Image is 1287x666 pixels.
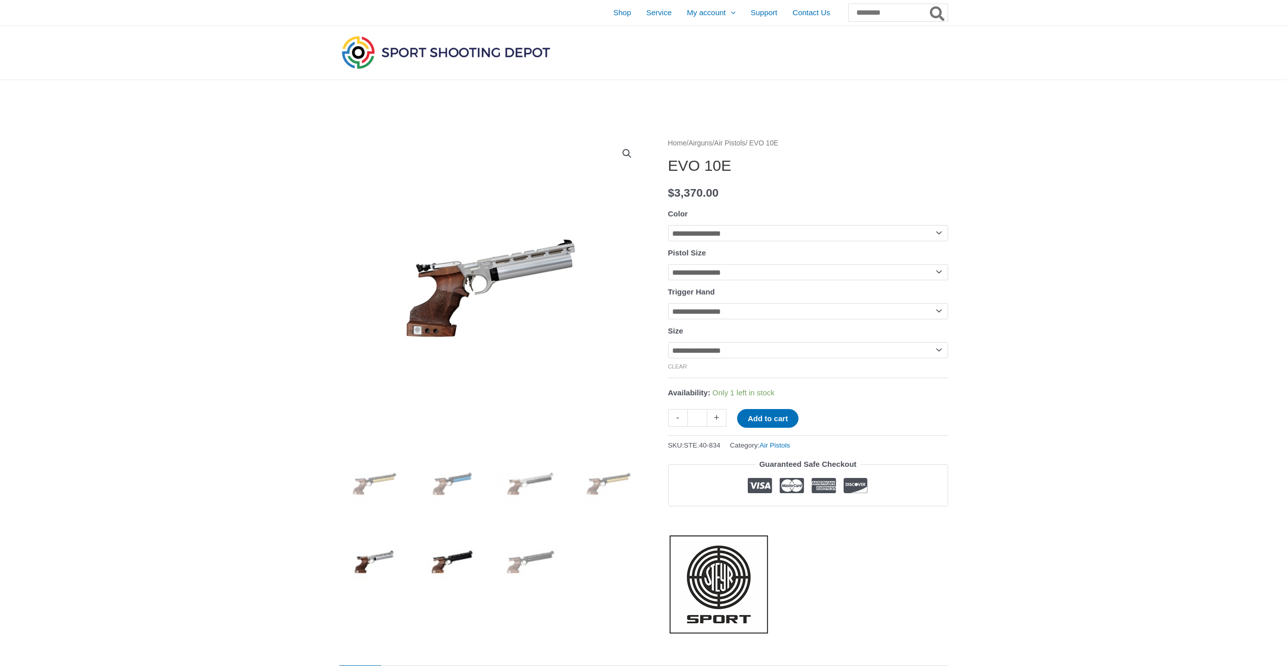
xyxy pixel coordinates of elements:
[495,527,566,597] img: EVO 10E - Image 7
[339,449,410,519] img: Steyr EVO 10E
[668,326,683,335] label: Size
[712,388,775,397] span: Only 1 left in stock
[339,137,644,441] img: EVO 10E - Image 5
[668,157,948,175] h1: EVO 10E
[668,287,715,296] label: Trigger Hand
[573,449,644,519] img: Steyr EVO 10E
[759,441,790,449] a: Air Pistols
[707,409,726,427] a: +
[730,439,790,452] span: Category:
[668,187,719,199] bdi: 3,370.00
[668,363,687,369] a: Clear options
[928,4,948,21] button: Search
[688,139,712,147] a: Airguns
[668,137,948,150] nav: Breadcrumb
[668,209,688,218] label: Color
[755,457,861,471] legend: Guaranteed Safe Checkout
[618,144,636,163] a: View full-screen image gallery
[417,449,488,519] img: EVO 10E - Image 2
[668,187,675,199] span: $
[668,139,687,147] a: Home
[668,409,687,427] a: -
[668,388,711,397] span: Availability:
[417,527,488,597] img: EVO 10E - Image 6
[495,449,566,519] img: EVO 10E - Image 3
[339,33,552,71] img: Sport Shooting Depot
[737,409,798,428] button: Add to cart
[687,409,707,427] input: Product quantity
[668,248,706,257] label: Pistol Size
[668,439,721,452] span: SKU:
[339,527,410,597] img: EVO 10E - Image 5
[668,534,770,635] a: Steyr Sport
[668,514,948,526] iframe: Customer reviews powered by Trustpilot
[684,441,720,449] span: STE.40-834
[714,139,745,147] a: Air Pistols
